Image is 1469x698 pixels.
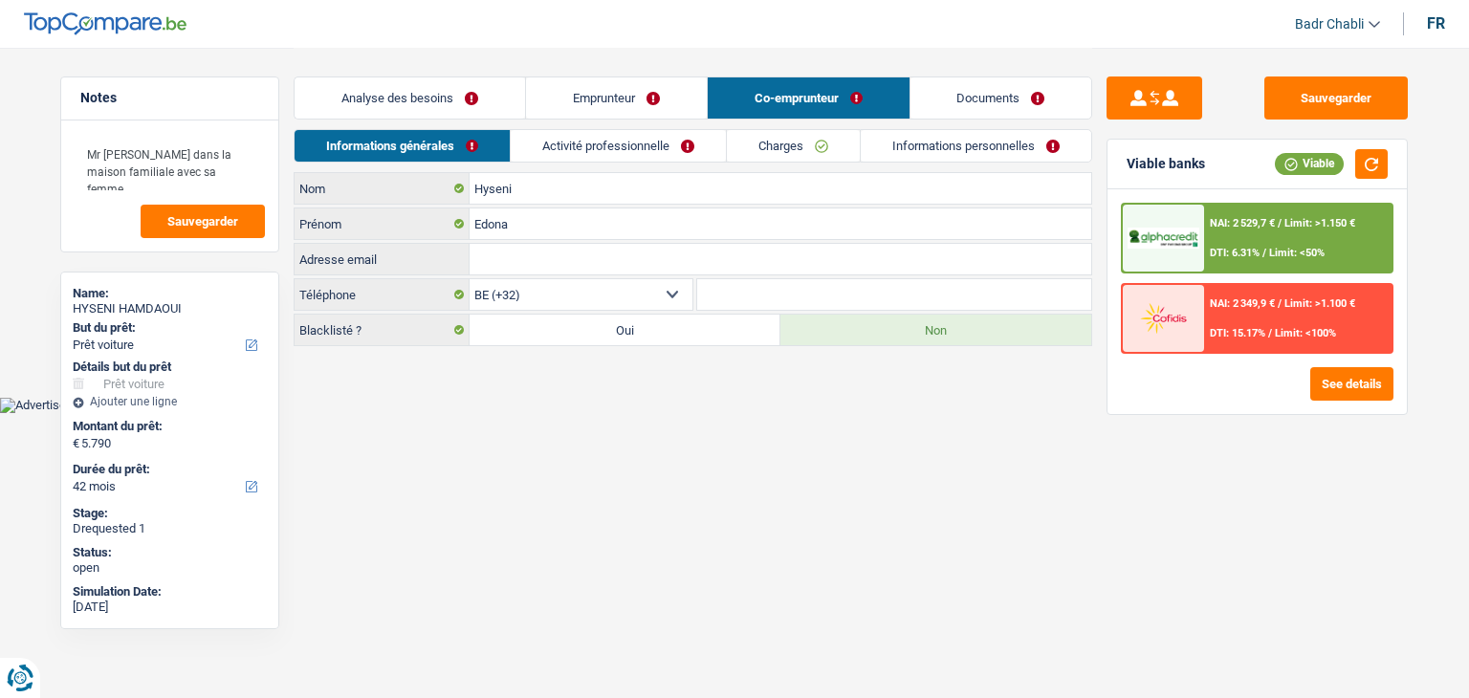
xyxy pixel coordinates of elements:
div: Drequested 1 [73,521,267,536]
span: Limit: <50% [1269,247,1325,259]
button: See details [1310,367,1393,401]
img: Cofidis [1128,300,1198,336]
span: Limit: >1.150 € [1284,217,1355,229]
a: Badr Chabli [1280,9,1380,40]
span: DTI: 6.31% [1210,247,1260,259]
label: Durée du prêt: [73,462,263,477]
div: Simulation Date: [73,584,267,600]
label: Montant du prêt: [73,419,263,434]
span: NAI: 2 529,7 € [1210,217,1275,229]
span: Limit: <100% [1275,327,1336,339]
span: / [1262,247,1266,259]
input: 401020304 [697,279,1092,310]
a: Charges [727,130,860,162]
a: Activité professionnelle [511,130,726,162]
span: Badr Chabli [1295,16,1364,33]
span: Sauvegarder [167,215,238,228]
span: / [1268,327,1272,339]
a: Informations générales [295,130,510,162]
a: Informations personnelles [861,130,1091,162]
button: Sauvegarder [1264,76,1408,120]
h5: Notes [80,90,259,106]
span: € [73,436,79,451]
label: Téléphone [295,279,470,310]
label: Oui [470,315,780,345]
a: Analyse des besoins [295,77,525,119]
img: TopCompare Logo [24,12,186,35]
label: Adresse email [295,244,470,274]
a: Emprunteur [526,77,707,119]
span: Limit: >1.100 € [1284,297,1355,310]
img: AlphaCredit [1128,228,1198,250]
div: open [73,560,267,576]
div: Détails but du prêt [73,360,267,375]
div: Status: [73,545,267,560]
label: Prénom [295,208,470,239]
span: DTI: 15.17% [1210,327,1265,339]
a: Documents [910,77,1092,119]
span: / [1278,217,1282,229]
div: HYSENI HAMDAOUI [73,301,267,316]
div: Name: [73,286,267,301]
div: Ajouter une ligne [73,395,267,408]
label: Non [780,315,1091,345]
div: Viable banks [1127,156,1205,172]
label: Blacklisté ? [295,315,470,345]
div: Viable [1275,153,1344,174]
a: Co-emprunteur [708,77,910,119]
div: fr [1427,14,1445,33]
label: But du prêt: [73,320,263,336]
label: Nom [295,173,470,204]
div: Stage: [73,506,267,521]
div: [DATE] [73,600,267,615]
span: / [1278,297,1282,310]
span: NAI: 2 349,9 € [1210,297,1275,310]
button: Sauvegarder [141,205,265,238]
